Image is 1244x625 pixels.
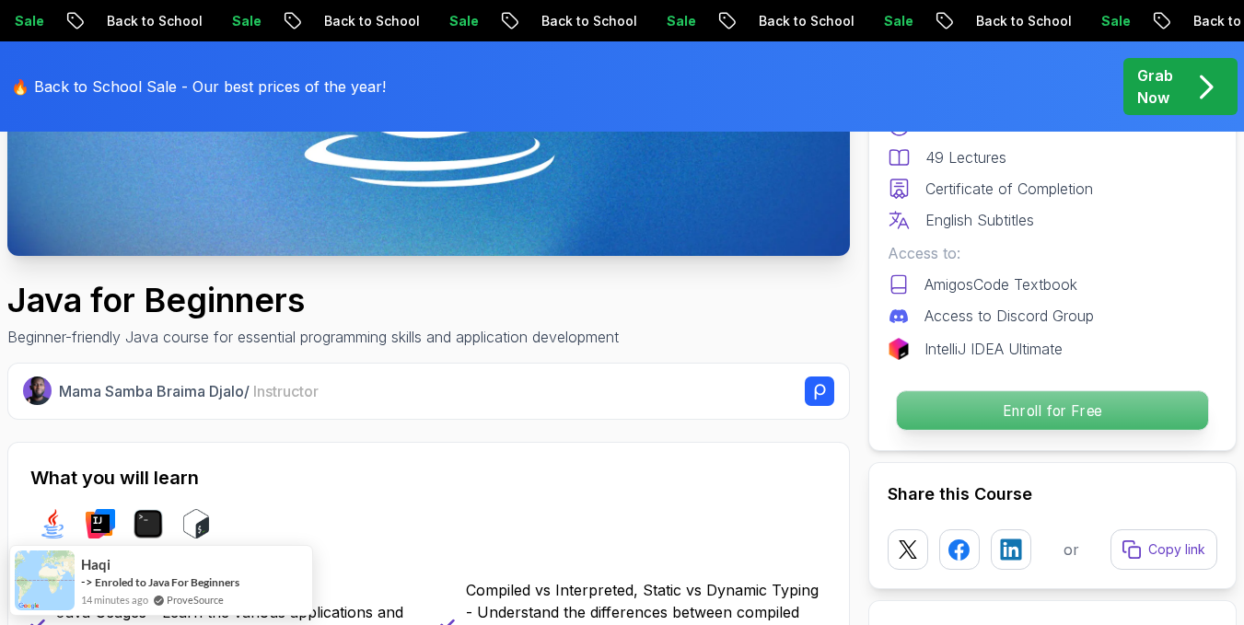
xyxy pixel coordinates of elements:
p: Back to School [739,12,865,30]
p: Enroll for Free [897,391,1208,430]
h2: Share this Course [888,481,1217,507]
p: Back to School [87,12,213,30]
h2: What you will learn [30,465,827,491]
p: Mama Samba Braima Djalo / [59,380,319,402]
p: Grab Now [1137,64,1173,109]
h1: Java for Beginners [7,282,619,318]
p: 🔥 Back to School Sale - Our best prices of the year! [11,75,386,98]
p: Back to School [957,12,1082,30]
p: Sale [1082,12,1141,30]
p: Access to Discord Group [924,305,1094,327]
span: -> [81,574,93,589]
img: java logo [38,509,67,538]
p: Certificate of Completion [925,178,1093,200]
p: 49 Lectures [925,146,1006,168]
img: terminal logo [134,509,163,538]
img: jetbrains logo [888,338,910,360]
a: ProveSource [167,592,224,608]
p: Sale [647,12,706,30]
p: Sale [865,12,924,30]
p: IntelliJ IDEA Ultimate [924,338,1063,360]
img: Nelson Djalo [23,376,52,405]
a: Enroled to Java For Beginners [95,574,239,590]
span: Instructor [253,382,319,400]
span: haqi [81,557,110,573]
p: AmigosCode Textbook [924,273,1077,295]
p: Back to School [305,12,430,30]
p: or [1064,538,1079,561]
p: Back to School [522,12,647,30]
button: Copy link [1110,529,1217,570]
p: Sale [213,12,272,30]
img: provesource social proof notification image [15,550,75,610]
span: 14 minutes ago [81,592,148,608]
p: Beginner-friendly Java course for essential programming skills and application development [7,326,619,348]
p: Sale [430,12,489,30]
img: bash logo [181,509,211,538]
img: intellij logo [86,509,115,538]
button: Enroll for Free [896,390,1209,431]
p: English Subtitles [925,209,1034,231]
p: Copy link [1148,540,1205,559]
p: Access to: [888,242,1217,264]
